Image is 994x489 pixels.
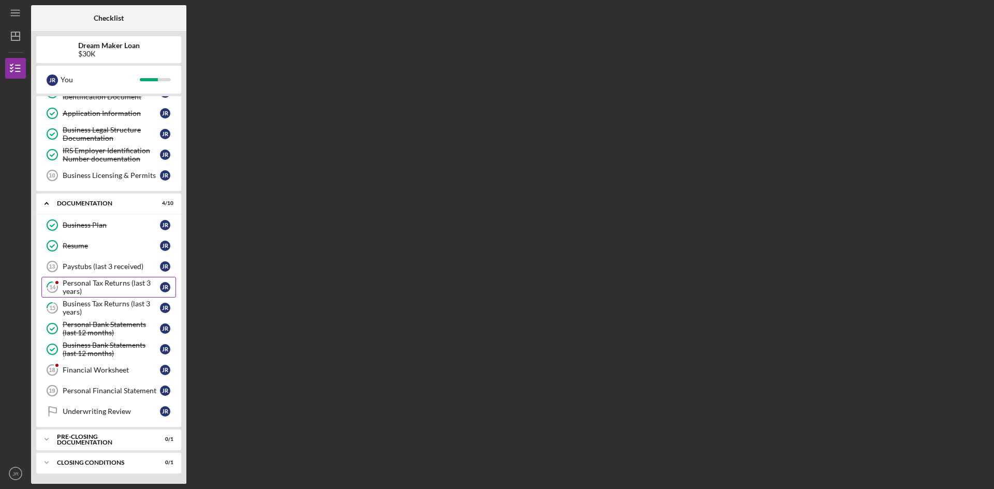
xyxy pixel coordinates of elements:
div: Business Legal Structure Documentation [63,126,160,142]
div: 4 / 10 [155,200,173,206]
div: J R [47,75,58,86]
div: You [61,71,140,88]
a: IRS Employer Identification Number documentationJR [41,144,176,165]
div: Personal Bank Statements (last 12 months) [63,320,160,337]
tspan: 13 [49,263,55,270]
a: 19Personal Financial StatementJR [41,380,176,401]
div: Closing Conditions [57,460,148,466]
div: J R [160,344,170,354]
div: Pre-Closing Documentation [57,434,148,446]
a: 13Paystubs (last 3 received)JR [41,256,176,277]
a: 18Financial WorksheetJR [41,360,176,380]
div: Documentation [57,200,148,206]
tspan: 19 [49,388,55,394]
div: J R [160,365,170,375]
div: J R [160,150,170,160]
tspan: 14 [49,284,56,291]
div: J R [160,170,170,181]
a: Underwriting ReviewJR [41,401,176,422]
div: Application Information [63,109,160,117]
div: J R [160,386,170,396]
div: Resume [63,242,160,250]
div: Business Bank Statements (last 12 months) [63,341,160,358]
div: $30K [78,50,140,58]
div: Personal Tax Returns (last 3 years) [63,279,160,295]
div: Underwriting Review [63,407,160,416]
div: Personal Financial Statement [63,387,160,395]
tspan: 15 [49,305,55,312]
div: Business Plan [63,221,160,229]
button: JR [5,463,26,484]
div: Paystubs (last 3 received) [63,262,160,271]
div: 0 / 1 [155,436,173,442]
a: Personal Bank Statements (last 12 months)JR [41,318,176,339]
div: J R [160,129,170,139]
div: J R [160,261,170,272]
div: J R [160,323,170,334]
a: Business Legal Structure DocumentationJR [41,124,176,144]
a: 14Personal Tax Returns (last 3 years)JR [41,277,176,298]
div: J R [160,303,170,313]
a: ResumeJR [41,235,176,256]
div: J R [160,282,170,292]
div: J R [160,241,170,251]
a: Application InformationJR [41,103,176,124]
a: 15Business Tax Returns (last 3 years)JR [41,298,176,318]
tspan: 10 [49,172,55,179]
a: 10Business Licensing & PermitsJR [41,165,176,186]
div: Financial Worksheet [63,366,160,374]
b: Checklist [94,14,124,22]
div: Business Tax Returns (last 3 years) [63,300,160,316]
div: J R [160,220,170,230]
b: Dream Maker Loan [78,41,140,50]
div: J R [160,406,170,417]
tspan: 18 [49,367,55,373]
text: JR [12,471,19,477]
div: Business Licensing & Permits [63,171,160,180]
div: IRS Employer Identification Number documentation [63,146,160,163]
a: Business PlanJR [41,215,176,235]
div: 0 / 1 [155,460,173,466]
div: J R [160,108,170,118]
a: Business Bank Statements (last 12 months)JR [41,339,176,360]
